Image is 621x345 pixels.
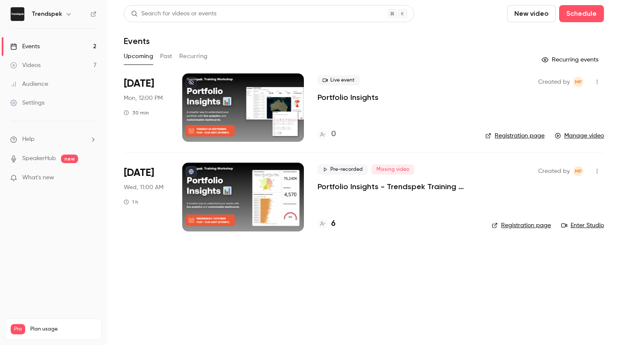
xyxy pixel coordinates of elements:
[124,163,169,231] div: Oct 1 Wed, 11:00 AM (Australia/Sydney)
[575,166,582,176] span: MF
[318,92,379,102] a: Portfolio Insights
[124,94,163,102] span: Mon, 12:00 PM
[11,7,24,21] img: Trendspek
[573,77,583,87] span: Miranda Freeman
[22,173,54,182] span: What's new
[561,221,604,230] a: Enter Studio
[124,50,153,63] button: Upcoming
[538,77,570,87] span: Created by
[318,129,336,140] a: 0
[124,73,169,142] div: Sep 29 Mon, 12:00 PM (Australia/Sydney)
[507,5,556,22] button: New video
[124,183,163,192] span: Wed, 11:00 AM
[10,135,96,144] li: help-dropdown-opener
[318,164,368,175] span: Pre-recorded
[124,77,154,91] span: [DATE]
[331,129,336,140] h4: 0
[124,199,138,205] div: 1 h
[573,166,583,176] span: Miranda Freeman
[538,53,604,67] button: Recurring events
[86,174,96,182] iframe: Noticeable Trigger
[10,61,41,70] div: Videos
[22,135,35,144] span: Help
[160,50,172,63] button: Past
[492,221,551,230] a: Registration page
[30,326,96,333] span: Plan usage
[22,154,56,163] a: SpeakerHub
[32,10,62,18] h6: Trendspek
[10,80,48,88] div: Audience
[318,218,335,230] a: 6
[131,9,216,18] div: Search for videos or events
[331,218,335,230] h4: 6
[485,132,545,140] a: Registration page
[538,166,570,176] span: Created by
[10,99,44,107] div: Settings
[124,166,154,180] span: [DATE]
[61,155,78,163] span: new
[318,75,360,85] span: Live event
[124,109,149,116] div: 30 min
[559,5,604,22] button: Schedule
[124,36,150,46] h1: Events
[555,132,604,140] a: Manage video
[371,164,414,175] span: Missing video
[179,50,208,63] button: Recurring
[575,77,582,87] span: MF
[318,181,478,192] a: Portfolio Insights - Trendspek Training Workshop, [DATE]
[10,42,40,51] div: Events
[11,324,25,334] span: Pro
